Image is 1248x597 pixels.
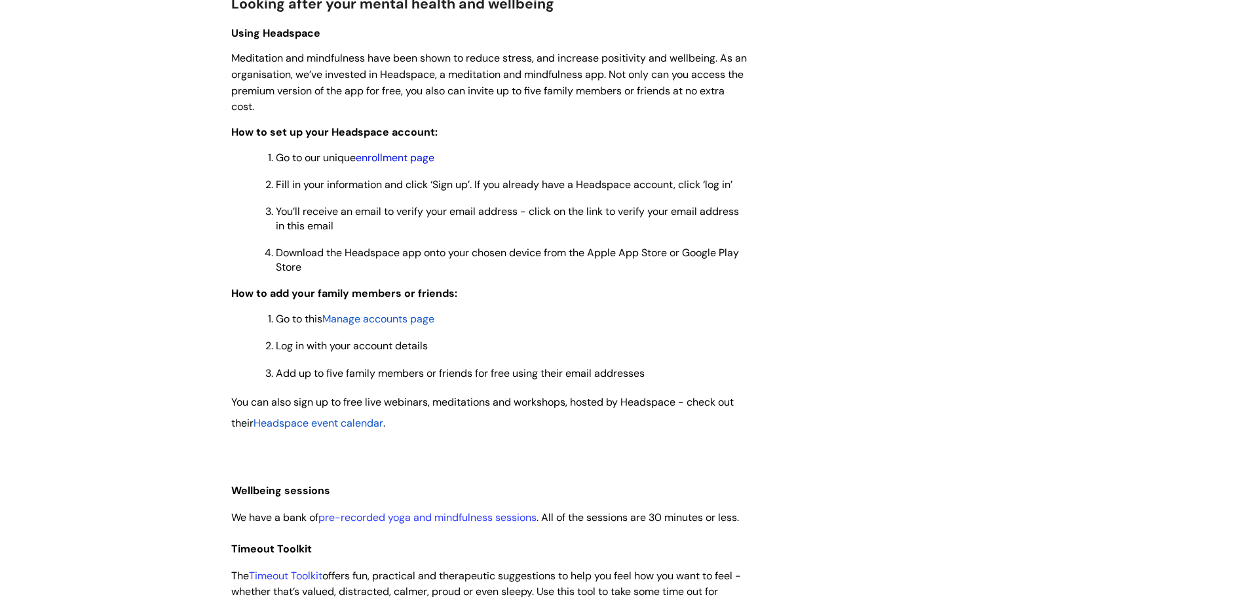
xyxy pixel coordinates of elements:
a: Manage accounts page [322,312,434,326]
span: Go to our unique [276,151,434,164]
span: . [383,416,385,430]
a: Headspace event calendar [254,415,383,431]
a: Timeout Toolkit [249,569,322,583]
span: How to add your family members or friends: [231,286,457,300]
span: Using Headspace [231,26,320,40]
span: Wellbeing sessions [231,484,330,497]
span: You can also sign up to free live webinars, meditations and workshops, hosted by Headspace - chec... [231,395,734,430]
span: Add up to five family members or friends for free using their email addresses [276,366,645,380]
a: pre-recorded yoga and mindfulness sessions [318,510,537,524]
span: Log in with your account details [276,339,428,353]
span: Headspace event calendar [254,416,383,430]
span: We have a bank of . All of the sessions are 30 minutes or less. [231,510,739,524]
span: Go to this [276,312,322,326]
span: Timeout Toolkit [231,542,312,556]
span: How to set up your Headspace account: [231,125,438,139]
a: enrollment page [356,151,434,164]
span: Download the Headspace app onto your chosen device from the Apple App Store or Google Play Store [276,246,739,274]
span: Fill in your information and click ‘Sign up’. If you already have a Headspace account, click ‘log... [276,178,732,191]
span: You’ll receive an email to verify your email address - click on the link to verify your email add... [276,204,739,233]
span: Meditation and mindfulness have been shown to reduce stress, and increase positivity and wellbein... [231,51,747,113]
